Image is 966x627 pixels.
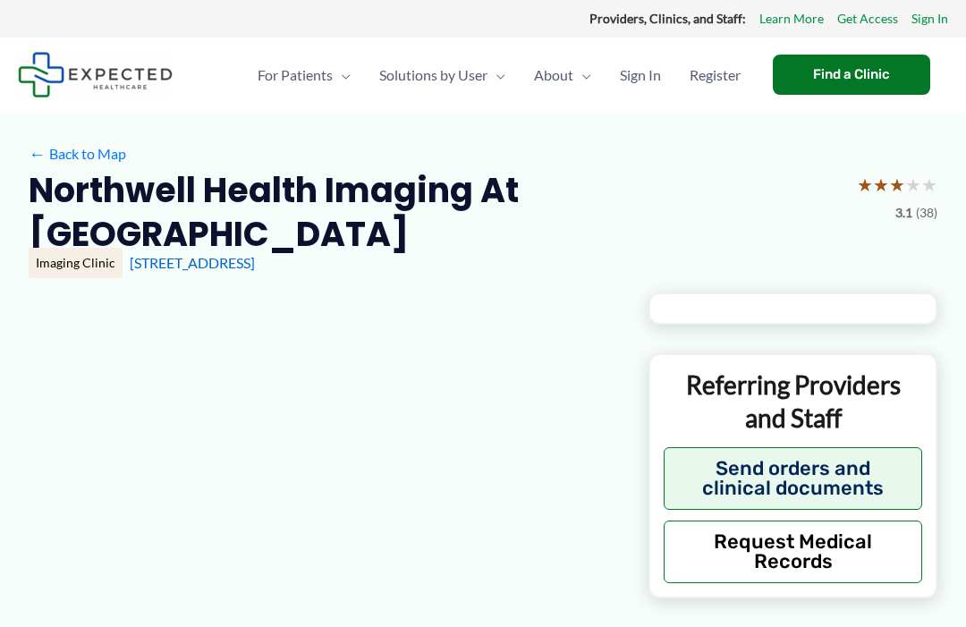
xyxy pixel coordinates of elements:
[130,254,255,271] a: [STREET_ADDRESS]
[379,44,487,106] span: Solutions by User
[773,55,930,95] a: Find a Clinic
[911,7,948,30] a: Sign In
[520,44,606,106] a: AboutMenu Toggle
[243,44,365,106] a: For PatientsMenu Toggle
[534,44,573,106] span: About
[916,201,937,225] span: (38)
[258,44,333,106] span: For Patients
[620,44,661,106] span: Sign In
[573,44,591,106] span: Menu Toggle
[29,145,46,162] span: ←
[905,168,921,201] span: ★
[690,44,741,106] span: Register
[18,52,173,97] img: Expected Healthcare Logo - side, dark font, small
[664,447,922,510] button: Send orders and clinical documents
[873,168,889,201] span: ★
[837,7,898,30] a: Get Access
[29,248,123,278] div: Imaging Clinic
[606,44,675,106] a: Sign In
[759,7,824,30] a: Learn More
[889,168,905,201] span: ★
[365,44,520,106] a: Solutions by UserMenu Toggle
[921,168,937,201] span: ★
[243,44,755,106] nav: Primary Site Navigation
[895,201,912,225] span: 3.1
[664,521,922,583] button: Request Medical Records
[487,44,505,106] span: Menu Toggle
[333,44,351,106] span: Menu Toggle
[29,140,126,167] a: ←Back to Map
[857,168,873,201] span: ★
[664,369,922,434] p: Referring Providers and Staff
[589,11,746,26] strong: Providers, Clinics, and Staff:
[29,168,843,257] h2: Northwell Health Imaging at [GEOGRAPHIC_DATA]
[675,44,755,106] a: Register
